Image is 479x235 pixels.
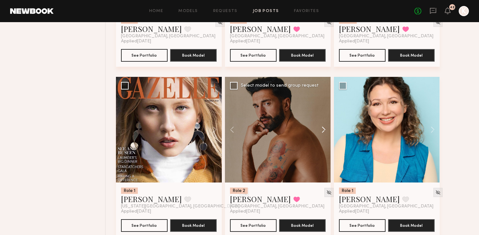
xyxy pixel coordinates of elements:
img: Unhide Model [435,190,441,195]
button: See Portfolio [230,49,277,62]
button: Book Model [388,49,435,62]
span: [GEOGRAPHIC_DATA], [GEOGRAPHIC_DATA] [230,34,324,39]
span: [GEOGRAPHIC_DATA], [GEOGRAPHIC_DATA] [339,34,433,39]
a: [PERSON_NAME] [230,194,291,204]
a: Book Model [388,52,435,58]
a: [PERSON_NAME] [339,194,400,204]
button: Book Model [170,49,217,62]
button: See Portfolio [230,219,277,232]
div: Applied [DATE] [121,209,217,214]
a: Book Model [170,222,217,228]
a: [PERSON_NAME] [230,24,291,34]
div: 42 [450,6,455,9]
button: Book Model [279,49,326,62]
div: Applied [DATE] [339,209,435,214]
a: Book Model [388,222,435,228]
div: Applied [DATE] [121,39,217,44]
div: Role 1 [121,188,138,194]
div: Role 2 [230,188,248,194]
a: Home [149,9,163,13]
button: See Portfolio [121,219,168,232]
a: Book Model [170,52,217,58]
span: [GEOGRAPHIC_DATA], [GEOGRAPHIC_DATA] [339,204,433,209]
a: Book Model [279,52,326,58]
a: K [459,6,469,16]
a: Favorites [294,9,319,13]
a: Job Posts [253,9,279,13]
div: Applied [DATE] [230,39,326,44]
a: Requests [213,9,238,13]
span: [GEOGRAPHIC_DATA], [GEOGRAPHIC_DATA] [121,34,215,39]
button: See Portfolio [339,49,386,62]
button: Book Model [279,219,326,232]
a: Models [178,9,198,13]
span: [US_STATE][GEOGRAPHIC_DATA], [GEOGRAPHIC_DATA] [121,204,239,209]
span: [GEOGRAPHIC_DATA], [GEOGRAPHIC_DATA] [230,204,324,209]
button: Book Model [388,219,435,232]
button: Book Model [170,219,217,232]
a: Book Model [279,222,326,228]
img: Unhide Model [326,20,332,25]
a: [PERSON_NAME] [339,24,400,34]
div: Applied [DATE] [339,39,435,44]
img: Unhide Model [217,20,223,25]
img: Unhide Model [435,20,441,25]
button: See Portfolio [339,219,386,232]
div: Applied [DATE] [230,209,326,214]
a: [PERSON_NAME] [121,24,182,34]
a: [PERSON_NAME] [121,194,182,204]
img: Unhide Model [326,190,332,195]
button: See Portfolio [121,49,168,62]
div: Select model to send group request [241,83,319,88]
div: Role 1 [339,188,356,194]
